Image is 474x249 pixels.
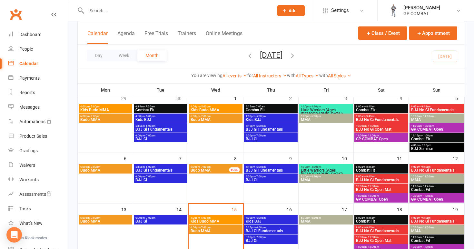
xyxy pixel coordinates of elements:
[19,119,45,124] div: Automations
[19,90,35,95] div: Reports
[135,216,186,219] span: 6:00pm
[420,105,430,108] span: - 9:45am
[19,221,43,226] div: What's New
[8,173,68,187] a: Workouts
[145,124,155,127] span: - 6:00pm
[245,134,296,137] span: 6:00pm
[301,168,351,176] span: Little Warriors (Ages [DEMOGRAPHIC_DATA])
[411,147,463,151] span: BJJ Seminar
[411,185,463,188] span: 11:00am
[8,6,24,23] a: Clubworx
[411,188,463,192] span: Combat Fit
[422,124,434,127] span: - 12:00pm
[356,185,407,188] span: 10:00am
[367,245,379,248] span: - 12:00pm
[422,226,434,229] span: - 11:00am
[255,216,266,219] span: - 5:00pm
[331,3,349,18] span: Settings
[411,134,463,137] span: 12:15pm
[229,167,240,172] div: FULL
[397,204,409,214] div: 18
[8,100,68,115] a: Messages
[144,30,168,44] button: Free Trials
[8,144,68,158] a: Gradings
[356,239,407,243] span: BJJ No Gi Open Mat
[245,165,296,168] span: 5:15pm
[117,30,135,44] button: Agenda
[422,245,433,248] span: - 1:00pm
[455,93,464,103] div: 5
[301,216,351,219] span: 5:30pm
[411,219,463,223] span: BJJ No Gi Fundamentals
[144,105,155,108] span: - 7:00am
[137,50,167,61] button: Month
[310,105,321,108] span: - 4:30pm
[80,108,131,112] span: Kids Budo MMA
[422,134,433,137] span: - 1:00pm
[319,73,328,78] strong: with
[90,105,100,108] span: - 5:00pm
[176,93,188,103] div: 30
[234,153,243,164] div: 8
[80,168,131,172] span: Budo MMA
[135,178,186,182] span: BJJ Gi
[245,115,296,118] span: 4:00pm
[80,115,131,118] span: 6:00pm
[255,124,266,127] span: - 6:00pm
[80,118,131,122] span: Budo MMA
[179,153,188,164] div: 7
[245,175,296,178] span: 6:00pm
[310,175,321,178] span: - 6:30pm
[80,165,131,168] span: 6:00pm
[356,197,407,201] span: GP COMBAT Open
[411,194,463,197] span: 12:00pm
[411,226,463,229] span: 10:00am
[411,175,463,178] span: 10:00am
[135,108,186,112] span: Combat Fit
[245,108,296,112] span: Combat Fit
[190,108,241,112] span: Kids Budo MMA
[135,115,186,118] span: 4:00pm
[8,187,68,202] a: Assessments
[245,105,296,108] span: 6:15am
[411,229,463,233] span: MMA
[145,165,155,168] span: - 6:00pm
[8,115,68,129] a: Automations
[356,216,407,219] span: 8:00am
[356,226,407,229] span: 9:00am
[191,73,222,78] strong: You are viewing
[133,83,188,97] th: Tue
[301,115,351,118] span: 5:30pm
[190,216,241,219] span: 4:00pm
[422,194,433,197] span: - 1:00pm
[200,115,211,118] span: - 7:00pm
[422,185,434,188] span: - 11:45am
[135,124,186,127] span: 5:15pm
[367,124,379,127] span: - 11:00am
[243,83,299,97] th: Thu
[356,137,407,141] span: GP COMBAT Open
[411,236,463,239] span: 11:00am
[411,216,463,219] span: 9:00am
[310,216,321,219] span: - 6:30pm
[255,134,266,137] span: - 7:00pm
[135,127,186,131] span: BJJ Gi Fundamentals
[310,165,321,168] span: - 4:30pm
[301,219,351,223] span: MMA
[190,226,241,229] span: 6:00pm
[188,83,243,97] th: Wed
[365,165,375,168] span: - 8:45am
[19,61,38,66] div: Calendar
[403,11,440,16] div: GP COMBAT
[200,226,211,229] span: - 7:00pm
[356,115,407,118] span: 9:00am
[145,216,155,219] span: - 7:00pm
[367,185,379,188] span: - 11:00am
[287,73,296,78] strong: with
[190,115,241,118] span: 6:00pm
[356,236,407,239] span: 10:00am
[85,6,269,15] input: Search...
[90,115,100,118] span: - 7:00pm
[80,105,131,108] span: 4:00pm
[253,73,287,78] a: All Instructors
